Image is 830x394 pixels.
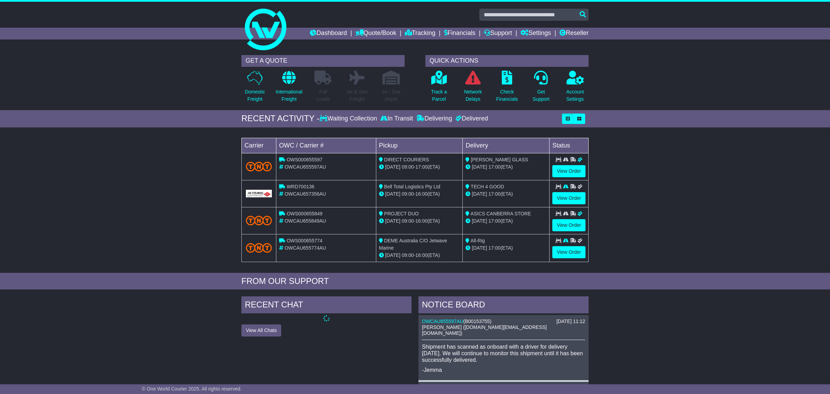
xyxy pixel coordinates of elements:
a: Support [484,28,512,39]
span: 09:00 [402,218,414,224]
p: Full Loads [314,88,332,103]
a: Track aParcel [431,70,447,107]
span: 09:00 [402,164,414,170]
div: (ETA) [465,190,546,198]
a: Dashboard [310,28,347,39]
div: FROM OUR SUPPORT [241,276,589,286]
span: OWS000655774 [287,238,323,243]
span: B00153755 [465,319,490,324]
td: OWC / Carrier # [276,138,376,153]
td: Delivery [463,138,550,153]
span: Bell Total Logistics Pty Ltd [384,184,440,189]
div: (ETA) [465,163,546,171]
div: ( ) [422,319,585,324]
p: Account Settings [566,88,584,103]
span: [DATE] [472,218,487,224]
a: Financials [444,28,476,39]
div: [DATE] 11:12 [556,319,585,324]
div: - (ETA) [379,217,460,225]
span: OWCAU655774AU [285,245,326,251]
span: 09:00 [402,252,414,258]
span: DIRECT COURIERS [384,157,429,162]
span: OWCAU657356AU [285,191,326,197]
span: 17:00 [488,245,500,251]
div: Delivered [454,115,488,123]
span: © One World Courier 2025. All rights reserved. [142,386,242,392]
span: [DATE] [472,164,487,170]
p: Domestic Freight [245,88,265,103]
div: NOTICE BOARD [418,296,589,315]
span: 17:00 [415,164,427,170]
span: OWS000655849 [287,211,323,216]
a: NetworkDelays [464,70,482,107]
div: (ETA) [465,217,546,225]
span: DEME Australia C/O Jetwave Marine [379,238,447,251]
a: View Order [552,219,585,231]
img: TNT_Domestic.png [246,243,272,252]
span: [DATE] [385,252,400,258]
div: RECENT ACTIVITY - [241,114,320,124]
span: [PERSON_NAME] GLASS [471,157,528,162]
span: PROJECT DUO [384,211,419,216]
img: TNT_Domestic.png [246,216,272,225]
span: OWCAU655597AU [285,164,326,170]
a: InternationalFreight [275,70,303,107]
img: GetCarrierServiceLogo [246,190,272,197]
span: OWS000655597 [287,157,323,162]
div: Waiting Collection [320,115,379,123]
span: [DATE] [472,191,487,197]
span: [DATE] [385,164,400,170]
p: Air & Sea Freight [347,88,367,103]
span: 16:00 [415,218,427,224]
a: View Order [552,192,585,204]
span: WRD700136 [287,184,314,189]
a: Reseller [560,28,589,39]
span: 17:00 [488,164,500,170]
div: Delivering [415,115,454,123]
p: Network Delays [464,88,482,103]
p: Shipment has scanned as onboard with a driver for delivery [DATE]. We will continue to monitor th... [422,343,585,364]
a: Tracking [405,28,435,39]
span: [PERSON_NAME] ([DOMAIN_NAME][EMAIL_ADDRESS][DOMAIN_NAME]) [422,324,547,336]
button: View All Chats [241,324,281,337]
p: Check Financials [496,88,518,103]
a: OWCAU655597AU [422,319,463,324]
span: [DATE] [385,218,400,224]
div: - (ETA) [379,190,460,198]
a: View Order [552,246,585,258]
span: 16:00 [415,191,427,197]
span: ASICS CANBERRA STORE [471,211,531,216]
p: -Jemma [422,367,585,373]
a: Quote/Book [356,28,396,39]
div: GET A QUOTE [241,55,405,67]
a: View Order [552,165,585,177]
span: [DATE] [472,245,487,251]
div: - (ETA) [379,163,460,171]
a: DomesticFreight [245,70,265,107]
span: 09:00 [402,191,414,197]
span: 16:00 [415,252,427,258]
p: International Freight [276,88,302,103]
div: RECENT CHAT [241,296,412,315]
td: Status [550,138,589,153]
span: All-Rig [471,238,485,243]
td: Carrier [242,138,276,153]
a: AccountSettings [566,70,584,107]
td: Pickup [376,138,463,153]
a: GetSupport [532,70,550,107]
span: 17:00 [488,191,500,197]
div: - (ETA) [379,252,460,259]
a: CheckFinancials [496,70,518,107]
span: OWCAU655849AU [285,218,326,224]
p: Get Support [533,88,550,103]
p: Air / Sea Depot [382,88,400,103]
span: TECH 4 GOOD [471,184,504,189]
span: 17:00 [488,218,500,224]
div: (ETA) [465,244,546,252]
span: [DATE] [385,191,400,197]
a: Settings [520,28,551,39]
div: In Transit [379,115,415,123]
img: TNT_Domestic.png [246,162,272,171]
p: Track a Parcel [431,88,447,103]
div: QUICK ACTIONS [425,55,589,67]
